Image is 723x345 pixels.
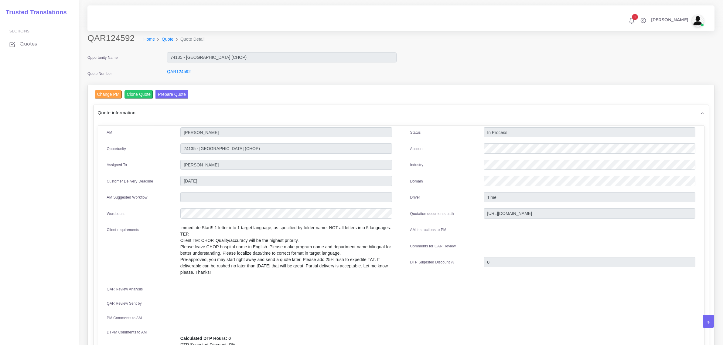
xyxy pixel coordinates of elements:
[107,286,143,292] label: QAR Review Analysis
[632,14,638,20] span: 1
[9,29,29,33] span: Sections
[107,179,153,184] label: Customer Delivery Deadline
[410,162,424,168] label: Industry
[155,90,188,99] button: Prepare Quote
[410,211,454,216] label: Quotation documents path
[5,38,74,50] a: Quotes
[651,18,688,22] span: [PERSON_NAME]
[107,162,127,168] label: Assigned To
[107,315,142,321] label: PM Comments to AM
[20,41,37,47] span: Quotes
[95,90,122,99] input: Change PM
[692,15,704,27] img: avatar
[107,130,112,135] label: AM
[174,36,205,42] li: Quote Detail
[107,227,139,233] label: Client requirements
[2,8,67,16] h2: Trusted Translations
[410,227,447,233] label: AM instructions to PM
[143,36,155,42] a: Home
[410,195,420,200] label: Driver
[107,146,126,152] label: Opportunity
[167,69,191,74] a: QAR124592
[180,160,392,170] input: pm
[180,336,231,341] b: Calculated DTP Hours: 0
[410,146,424,152] label: Account
[162,36,174,42] a: Quote
[107,211,125,216] label: Wordcount
[155,90,188,100] a: Prepare Quote
[107,301,142,306] label: QAR Review Sent by
[626,17,637,24] a: 1
[124,90,153,99] input: Clone Quote
[87,71,112,76] label: Quote Number
[87,55,118,60] label: Opportunity Name
[107,330,147,335] label: DTPM Comments to AM
[180,225,392,276] p: Immediate Start!! 1 letter into 1 target language, as specified by folder name. NOT all letters i...
[410,179,423,184] label: Domain
[410,243,456,249] label: Comments for QAR Review
[107,195,148,200] label: AM Suggested Workflow
[2,7,67,17] a: Trusted Translations
[87,33,139,43] h2: QAR124592
[94,105,709,120] div: Quote information
[410,130,421,135] label: Status
[410,260,454,265] label: DTP Sugested Discount %
[648,15,706,27] a: [PERSON_NAME]avatar
[98,109,136,116] span: Quote information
